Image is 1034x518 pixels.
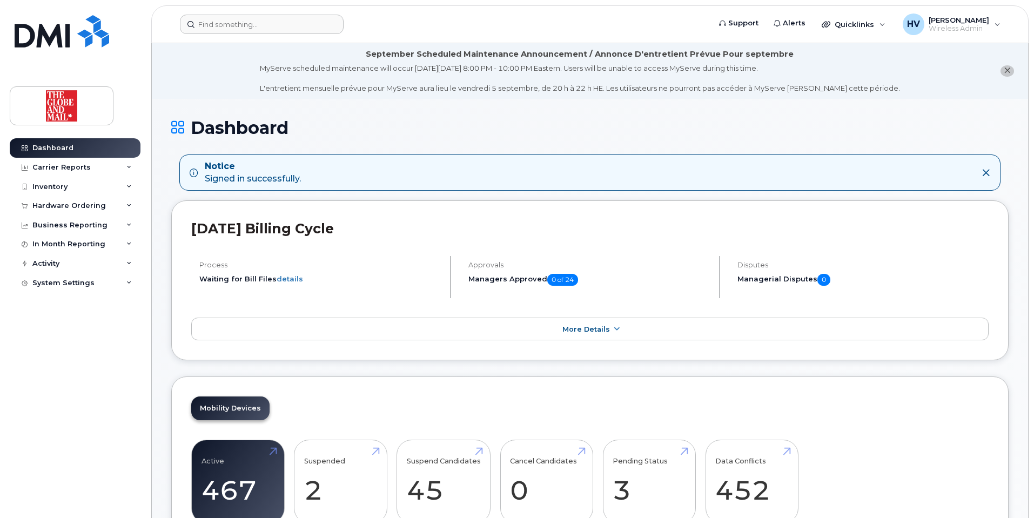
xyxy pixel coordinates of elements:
[199,274,441,284] li: Waiting for Bill Files
[510,446,583,517] a: Cancel Candidates 0
[715,446,788,517] a: Data Conflicts 452
[205,160,301,173] strong: Notice
[191,220,989,237] h2: [DATE] Billing Cycle
[171,118,1009,137] h1: Dashboard
[277,274,303,283] a: details
[260,63,900,93] div: MyServe scheduled maintenance will occur [DATE][DATE] 8:00 PM - 10:00 PM Eastern. Users will be u...
[1001,65,1014,77] button: close notification
[366,49,794,60] div: September Scheduled Maintenance Announcement / Annonce D'entretient Prévue Pour septembre
[613,446,686,517] a: Pending Status 3
[205,160,301,185] div: Signed in successfully.
[737,274,989,286] h5: Managerial Disputes
[547,274,578,286] span: 0 of 24
[817,274,830,286] span: 0
[199,261,441,269] h4: Process
[191,396,270,420] a: Mobility Devices
[737,261,989,269] h4: Disputes
[468,261,710,269] h4: Approvals
[407,446,481,517] a: Suspend Candidates 45
[202,446,274,517] a: Active 467
[562,325,610,333] span: More Details
[468,274,710,286] h5: Managers Approved
[304,446,377,517] a: Suspended 2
